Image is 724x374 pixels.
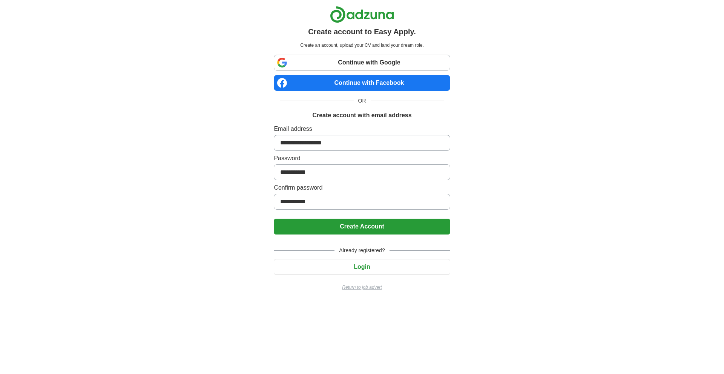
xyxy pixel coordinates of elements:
a: Continue with Google [274,55,450,71]
a: Login [274,264,450,270]
a: Return to job advert [274,284,450,291]
button: Create Account [274,219,450,235]
a: Continue with Facebook [274,75,450,91]
p: Create an account, upload your CV and land your dream role. [275,42,448,49]
label: Confirm password [274,183,450,192]
label: Password [274,154,450,163]
h1: Create account to Easy Apply. [308,26,416,37]
h1: Create account with email address [312,111,411,120]
label: Email address [274,124,450,133]
img: Adzuna logo [330,6,394,23]
span: OR [354,97,371,105]
button: Login [274,259,450,275]
span: Already registered? [334,247,389,254]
